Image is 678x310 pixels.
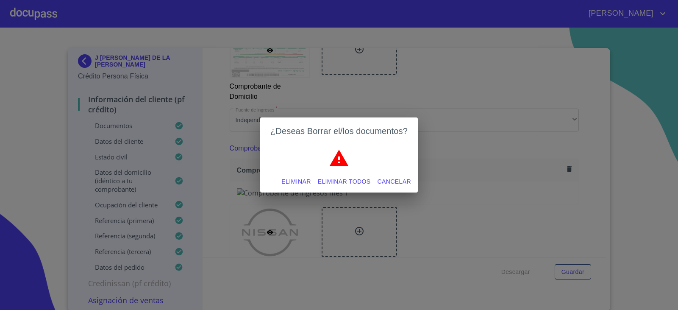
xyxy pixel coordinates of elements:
button: Eliminar [278,174,314,190]
button: Eliminar todos [314,174,374,190]
span: Eliminar [281,176,311,187]
span: Eliminar todos [318,176,371,187]
span: Cancelar [378,176,411,187]
button: Cancelar [374,174,414,190]
h2: ¿Deseas Borrar el/los documentos? [270,124,408,138]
